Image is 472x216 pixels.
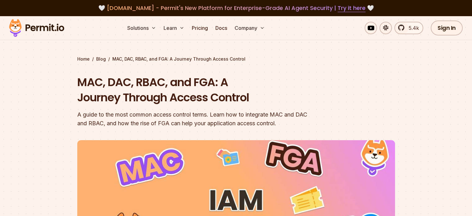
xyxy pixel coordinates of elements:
span: 5.4k [405,24,419,32]
button: Learn [161,22,187,34]
a: Try it here [338,4,366,12]
div: A guide to the most common access control terms. Learn how to integrate MAC and DAC and RBAC, and... [77,110,316,128]
button: Solutions [125,22,159,34]
div: 🤍 🤍 [15,4,457,12]
span: [DOMAIN_NAME] - Permit's New Platform for Enterprise-Grade AI Agent Security | [107,4,366,12]
a: 5.4k [394,22,423,34]
div: / / [77,56,395,62]
a: Home [77,56,90,62]
a: Blog [96,56,106,62]
img: Permit logo [6,17,67,39]
button: Company [232,22,267,34]
a: Pricing [189,22,210,34]
h1: MAC, DAC, RBAC, and FGA: A Journey Through Access Control [77,75,316,105]
a: Docs [213,22,230,34]
a: Sign In [431,21,463,35]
